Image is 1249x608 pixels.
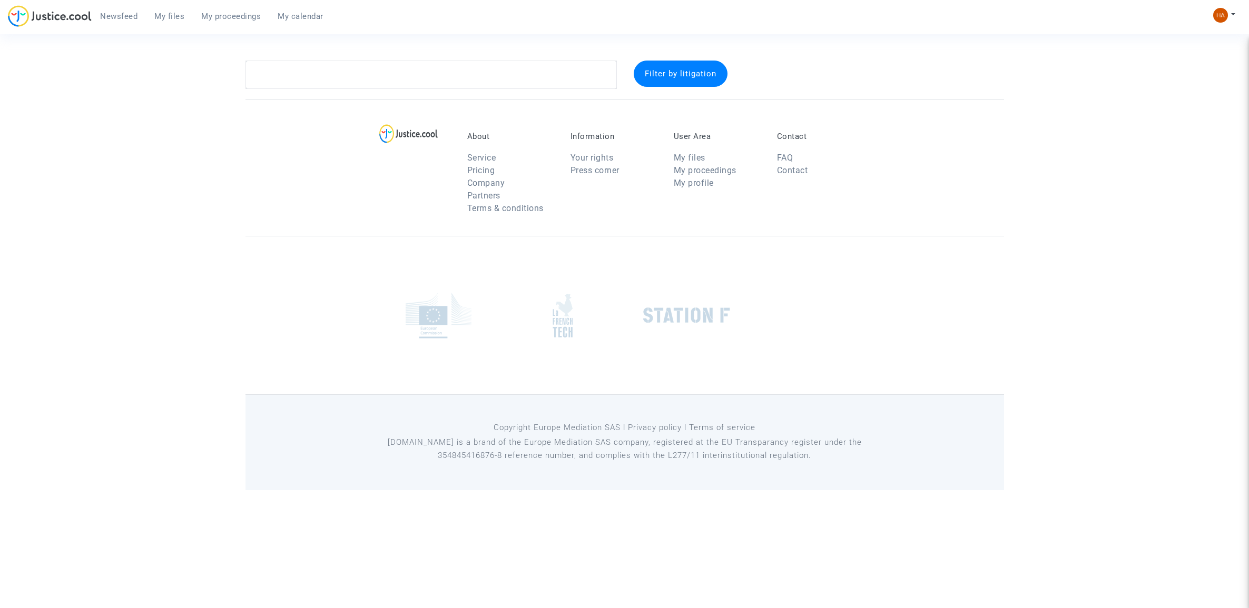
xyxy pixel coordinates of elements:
a: My files [146,8,193,24]
a: My proceedings [193,8,269,24]
a: My files [674,153,705,163]
a: My calendar [269,8,332,24]
img: stationf.png [643,307,730,323]
a: Service [467,153,496,163]
span: My calendar [278,12,323,21]
a: Your rights [571,153,614,163]
a: Newsfeed [92,8,146,24]
span: Newsfeed [100,12,137,21]
a: Terms & conditions [467,203,544,213]
a: My profile [674,178,714,188]
img: 22dc1d0bfbbeab22b7bf4ea1ae935dc9 [1213,8,1228,23]
img: french_tech.png [553,293,573,338]
p: Copyright Europe Mediation SAS l Privacy policy l Terms of service [385,421,864,434]
a: Press corner [571,165,619,175]
p: Information [571,132,658,141]
p: About [467,132,555,141]
p: Contact [777,132,864,141]
img: europe_commision.png [406,293,471,338]
span: Filter by litigation [645,69,716,78]
a: Pricing [467,165,495,175]
img: logo-lg.svg [379,124,438,143]
img: jc-logo.svg [8,5,92,27]
p: [DOMAIN_NAME] is a brand of the Europe Mediation SAS company, registered at the EU Transparancy r... [385,436,864,462]
p: User Area [674,132,761,141]
a: Company [467,178,505,188]
span: My proceedings [201,12,261,21]
a: FAQ [777,153,793,163]
a: My proceedings [674,165,736,175]
a: Contact [777,165,808,175]
a: Partners [467,191,500,201]
span: My files [154,12,184,21]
